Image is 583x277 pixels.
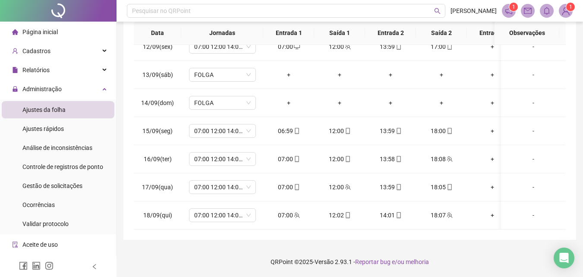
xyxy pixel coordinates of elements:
[508,70,559,80] div: -
[355,258,429,265] span: Reportar bug e/ou melhoria
[91,264,98,270] span: left
[423,126,460,136] div: 18:00
[22,67,50,73] span: Relatórios
[270,210,307,220] div: 07:00
[509,3,518,11] sup: 1
[22,48,50,54] span: Cadastros
[474,126,511,136] div: +
[142,127,173,134] span: 15/09(seg)
[321,210,358,220] div: 12:02
[134,21,181,45] th: Data
[508,154,559,164] div: -
[344,184,351,190] span: team
[321,182,358,192] div: 12:00
[270,182,307,192] div: 07:00
[474,182,511,192] div: +
[446,212,453,218] span: team
[22,106,66,113] span: Ajustes da folha
[423,210,460,220] div: 18:07
[293,44,300,50] span: desktop
[508,182,559,192] div: -
[474,98,511,108] div: +
[22,86,62,92] span: Administração
[508,210,559,220] div: -
[143,212,172,219] span: 18/09(qui)
[372,154,409,164] div: 13:58
[467,21,518,45] th: Entrada 3
[194,124,251,137] span: 07:00 12:00 14:00 18:00
[141,99,174,106] span: 14/09(dom)
[416,21,467,45] th: Saída 2
[12,48,18,54] span: user-add
[395,156,402,162] span: mobile
[12,29,18,35] span: home
[372,126,409,136] div: 13:59
[495,21,559,45] th: Observações
[142,184,173,191] span: 17/09(qua)
[270,126,307,136] div: 06:59
[365,21,416,45] th: Entrada 2
[372,98,409,108] div: +
[524,7,532,15] span: mail
[22,220,69,227] span: Validar protocolo
[451,6,497,16] span: [PERSON_NAME]
[181,21,263,45] th: Jornadas
[293,128,300,134] span: mobile
[372,70,409,80] div: +
[12,242,18,248] span: audit
[263,21,314,45] th: Entrada 1
[474,210,511,220] div: +
[446,128,453,134] span: mobile
[508,42,559,51] div: -
[314,21,365,45] th: Saída 1
[543,7,551,15] span: bell
[194,181,251,194] span: 07:00 12:00 14:00 18:00
[446,156,453,162] span: team
[22,182,82,189] span: Gestão de solicitações
[12,67,18,73] span: file
[321,98,358,108] div: +
[315,258,334,265] span: Versão
[194,68,251,81] span: FOLGA
[501,28,552,38] span: Observações
[554,248,574,268] div: Open Intercom Messenger
[143,43,173,50] span: 12/09(sex)
[474,154,511,164] div: +
[32,261,41,270] span: linkedin
[144,156,172,162] span: 16/09(ter)
[423,154,460,164] div: 18:08
[194,209,251,222] span: 07:00 12:00 14:00 18:00
[505,7,513,15] span: notification
[372,210,409,220] div: 14:01
[395,184,402,190] span: mobile
[434,8,441,14] span: search
[372,182,409,192] div: 13:59
[395,128,402,134] span: mobile
[474,70,511,80] div: +
[344,212,351,218] span: mobile
[508,98,559,108] div: -
[321,126,358,136] div: 12:00
[321,154,358,164] div: 12:00
[474,42,511,51] div: +
[22,144,92,151] span: Análise de inconsistências
[423,182,460,192] div: 18:05
[142,71,173,78] span: 13/09(sáb)
[117,247,583,277] footer: QRPoint © 2025 - 2.93.1 -
[559,4,572,17] img: 90545
[423,42,460,51] div: 17:00
[293,156,300,162] span: mobile
[45,261,54,270] span: instagram
[423,70,460,80] div: +
[512,4,515,10] span: 1
[22,125,64,132] span: Ajustes rápidos
[293,212,300,218] span: team
[344,128,351,134] span: mobile
[321,42,358,51] div: 12:00
[270,42,307,51] div: 07:00
[22,29,58,35] span: Página inicial
[194,153,251,166] span: 07:00 12:00 14:00 18:00
[22,201,55,208] span: Ocorrências
[12,86,18,92] span: lock
[22,163,103,170] span: Controle de registros de ponto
